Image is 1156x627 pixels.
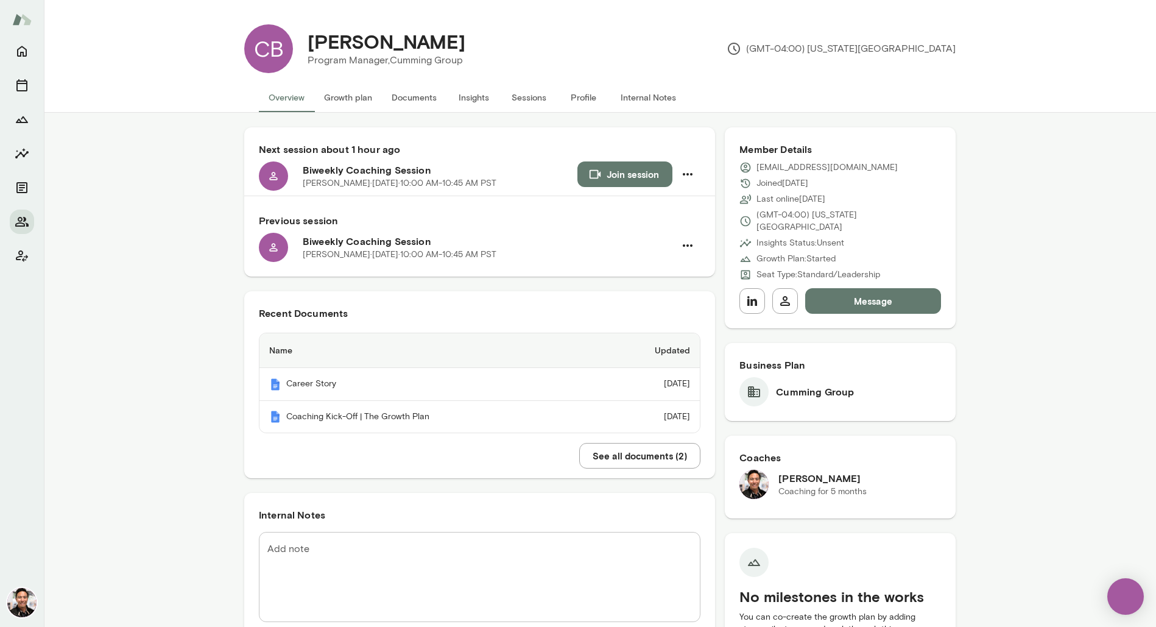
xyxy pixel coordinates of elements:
[756,209,941,233] p: (GMT-04:00) [US_STATE][GEOGRAPHIC_DATA]
[308,30,465,53] h4: [PERSON_NAME]
[244,24,293,73] div: CB
[756,177,808,190] p: Joined [DATE]
[556,83,611,112] button: Profile
[259,508,700,522] h6: Internal Notes
[303,163,577,177] h6: Biweekly Coaching Session
[739,450,941,465] h6: Coaches
[259,142,700,157] h6: Next session about 1 hour ago
[446,83,501,112] button: Insights
[611,83,686,112] button: Internal Notes
[382,83,446,112] button: Documents
[314,83,382,112] button: Growth plan
[10,73,34,97] button: Sessions
[10,210,34,234] button: Members
[756,193,825,205] p: Last online [DATE]
[805,288,941,314] button: Message
[10,175,34,200] button: Documents
[778,471,867,486] h6: [PERSON_NAME]
[739,470,769,499] img: Albert Villarde
[303,249,496,261] p: [PERSON_NAME] · [DATE] · 10:00 AM-10:45 AM PST
[778,486,867,498] p: Coaching for 5 months
[756,161,898,174] p: [EMAIL_ADDRESS][DOMAIN_NAME]
[259,333,597,368] th: Name
[501,83,556,112] button: Sessions
[259,213,700,228] h6: Previous session
[577,161,672,187] button: Join session
[739,587,941,606] h5: No milestones in the works
[756,237,844,249] p: Insights Status: Unsent
[776,384,854,399] h6: Cumming Group
[10,244,34,268] button: Client app
[259,83,314,112] button: Overview
[739,358,941,372] h6: Business Plan
[579,443,700,469] button: See all documents (2)
[597,401,700,433] td: [DATE]
[597,368,700,401] td: [DATE]
[727,41,956,56] p: (GMT-04:00) [US_STATE][GEOGRAPHIC_DATA]
[756,253,836,265] p: Growth Plan: Started
[10,141,34,166] button: Insights
[259,306,700,321] h6: Recent Documents
[7,588,37,617] img: Albert Villarde
[12,8,32,31] img: Mento
[259,401,597,433] th: Coaching Kick-Off | The Growth Plan
[259,368,597,401] th: Career Story
[756,269,880,281] p: Seat Type: Standard/Leadership
[308,53,465,68] p: Program Manager, Cumming Group
[269,378,281,391] img: Mento | Coaching sessions
[269,411,281,423] img: Mento | Coaching sessions
[10,107,34,132] button: Growth Plan
[303,234,675,249] h6: Biweekly Coaching Session
[739,142,941,157] h6: Member Details
[10,39,34,63] button: Home
[597,333,700,368] th: Updated
[303,177,496,190] p: [PERSON_NAME] · [DATE] · 10:00 AM-10:45 AM PST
